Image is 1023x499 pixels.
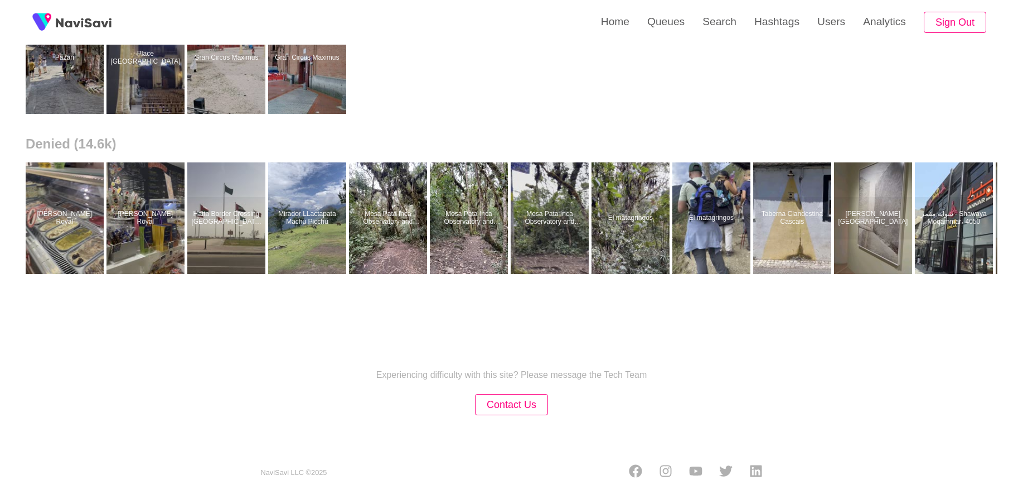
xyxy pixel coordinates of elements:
[28,8,56,36] img: fireSpot
[659,464,672,481] a: Instagram
[187,162,268,274] a: Hatta Border Crossing [GEOGRAPHIC_DATA] - [GEOGRAPHIC_DATA] - [GEOGRAPHIC_DATA]Hatta Border Cross...
[719,464,733,481] a: Twitter
[376,370,647,380] p: Experiencing difficulty with this site? Please message the Tech Team
[430,162,511,274] a: Mesa Pata Inca Observatory and CampingMesa Pata Inca Observatory and Camping
[26,162,106,274] a: [PERSON_NAME] RoyalLeonidas Mont Royal
[592,162,672,274] a: El matagringosEl matagringos
[753,162,834,274] a: Taberna Clandestina CascaisTaberna Clandestina Cascais
[106,162,187,274] a: [PERSON_NAME] RoyalLeonidas Mont Royal
[26,2,106,114] a: PazariPazari
[261,469,327,477] small: NaviSavi LLC © 2025
[268,162,349,274] a: Mirador LLactapata Machu PicchuMirador LLactapata Machu Picchu
[689,464,702,481] a: Youtube
[26,136,997,152] h2: Denied (14.6k)
[106,2,187,114] a: Place [GEOGRAPHIC_DATA]Place Basilique Saint Sernin
[629,464,642,481] a: Facebook
[349,162,430,274] a: Mesa Pata Inca Observatory and CampingMesa Pata Inca Observatory and Camping
[268,2,349,114] a: Gran Circus MaximusGran Circus Maximus
[672,162,753,274] a: El matagringosEl matagringos
[915,162,996,274] a: شواية مقمر - Shawaya Moqammar‎‎‎‎، 4050شواية مقمر - Shawaya Moqammar‎‎‎‎، 4050
[475,400,548,410] a: Contact Us
[749,464,763,481] a: LinkedIn
[924,12,986,33] button: Sign Out
[834,162,915,274] a: [PERSON_NAME][GEOGRAPHIC_DATA]Ara Pacis Museum
[187,2,268,114] a: Gran Circus MaximusGran Circus Maximus
[511,162,592,274] a: Mesa Pata Inca Observatory and CampingMesa Pata Inca Observatory and Camping
[56,17,111,28] img: fireSpot
[475,394,548,416] button: Contact Us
